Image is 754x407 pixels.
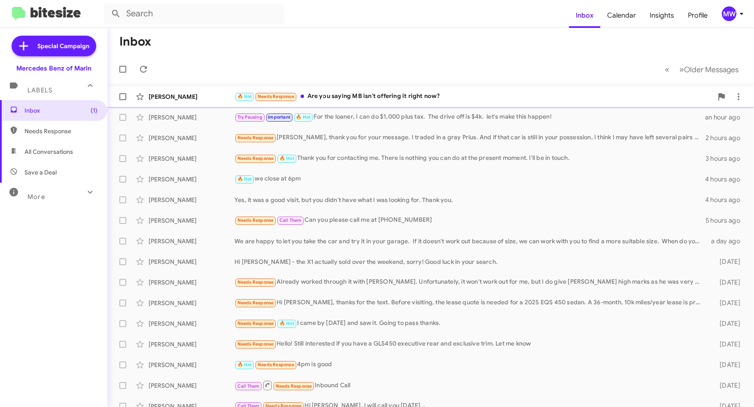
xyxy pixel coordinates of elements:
[24,168,57,177] span: Save a Deal
[665,64,669,75] span: «
[707,257,747,266] div: [DATE]
[149,381,234,390] div: [PERSON_NAME]
[149,319,234,328] div: [PERSON_NAME]
[149,92,234,101] div: [PERSON_NAME]
[660,61,675,78] button: Previous
[237,300,274,306] span: Needs Response
[280,321,294,326] span: 🔥 Hot
[237,217,274,223] span: Needs Response
[276,383,312,389] span: Needs Response
[237,114,262,120] span: Try Pausing
[234,112,705,122] div: For the loaner, I can do $1,000 plus tax. The drive off is $4k. let's make this happen!
[149,154,234,163] div: [PERSON_NAME]
[91,106,97,115] span: (1)
[674,61,744,78] button: Next
[234,277,707,287] div: Already worked through it with [PERSON_NAME]. Unfortunately, it won't work out for me, but I do g...
[660,61,744,78] nav: Page navigation example
[707,361,747,369] div: [DATE]
[258,362,294,367] span: Needs Response
[705,113,747,122] div: an hour ago
[569,3,600,28] a: Inbox
[237,135,274,141] span: Needs Response
[149,299,234,307] div: [PERSON_NAME]
[149,237,234,245] div: [PERSON_NAME]
[707,340,747,349] div: [DATE]
[149,113,234,122] div: [PERSON_NAME]
[234,360,707,370] div: 4pm is good
[24,106,97,115] span: Inbox
[714,6,745,21] button: MW
[24,147,73,156] span: All Conversations
[234,153,705,163] div: Thank you for contacting me. There is nothing you can do at the present moment. I'll be in touch.
[234,237,707,245] div: We are happy to let you take the car and try it in your garage. If it doesn't work out because of...
[37,42,89,50] span: Special Campaign
[104,3,284,24] input: Search
[234,298,707,308] div: Hi [PERSON_NAME], thanks for the text. Before visiting, the lease quote is needed for a 2025 EQS ...
[280,156,294,161] span: 🔥 Hot
[707,319,747,328] div: [DATE]
[643,3,681,28] a: Insights
[149,361,234,369] div: [PERSON_NAME]
[149,216,234,225] div: [PERSON_NAME]
[234,133,705,143] div: [PERSON_NAME], thank you for your message. I traded in a gray Prius. And if that car is still in ...
[707,299,747,307] div: [DATE]
[258,94,294,99] span: Needs Response
[16,64,91,73] div: Mercedes Benz of Marin
[722,6,736,21] div: MW
[296,114,310,120] span: 🔥 Hot
[707,278,747,287] div: [DATE]
[234,196,705,204] div: Yes, it was a good visit, but you didn't have what I was looking for. Thank you.
[600,3,643,28] a: Calendar
[684,65,739,74] span: Older Messages
[12,36,96,56] a: Special Campaign
[280,217,302,223] span: Call Them
[237,321,274,326] span: Needs Response
[149,257,234,266] div: [PERSON_NAME]
[705,175,747,184] div: 4 hours ago
[27,193,45,201] span: More
[681,3,714,28] a: Profile
[24,127,97,135] span: Needs Response
[237,94,252,99] span: 🔥 Hot
[237,156,274,161] span: Needs Response
[707,237,747,245] div: a day ago
[705,216,747,225] div: 5 hours ago
[237,279,274,285] span: Needs Response
[234,339,707,349] div: Hello! Still interested if you have a GLS450 executive rear and exclusive trim. Let me know
[149,196,234,204] div: [PERSON_NAME]
[705,154,747,163] div: 3 hours ago
[237,383,260,389] span: Call Them
[237,362,252,367] span: 🔥 Hot
[679,64,684,75] span: »
[234,92,713,101] div: Are you saying MB isn't offering it right now?
[149,134,234,142] div: [PERSON_NAME]
[234,215,705,225] div: Can you please call me at [PHONE_NUMBER]
[707,381,747,390] div: [DATE]
[149,175,234,184] div: [PERSON_NAME]
[234,257,707,266] div: Hi [PERSON_NAME] - the X1 actually sold over the weekend, sorry! Good luck in your search.
[237,341,274,347] span: Needs Response
[234,380,707,391] div: Inbound Call
[237,176,252,182] span: 🔥 Hot
[705,196,747,204] div: 4 hours ago
[27,86,52,94] span: Labels
[234,318,707,328] div: I came by [DATE] and saw it. Going to pass thanks.
[234,174,705,184] div: we close at 6pm
[705,134,747,142] div: 2 hours ago
[149,340,234,349] div: [PERSON_NAME]
[268,114,290,120] span: Important
[149,278,234,287] div: [PERSON_NAME]
[119,35,151,49] h1: Inbox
